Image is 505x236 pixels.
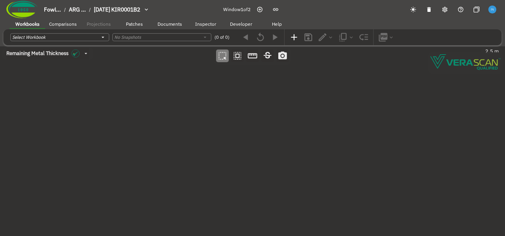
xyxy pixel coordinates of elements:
[69,6,86,13] span: ARG ...
[230,21,252,27] span: Developer
[44,6,61,13] span: Fowl...
[114,34,141,40] i: No Snapshots
[488,6,496,13] img: f6ffcea323530ad0f5eeb9c9447a59c5
[223,6,251,13] span: Window 1 of 2
[12,34,46,40] i: Select Workbook
[6,50,68,57] span: Remaining Metal Thickness
[215,34,230,41] span: (0 of 0)
[195,21,216,27] span: Inspector
[72,49,80,57] img: icon in the dropdown
[64,6,66,13] li: /
[49,21,77,27] span: Comparisons
[15,21,40,27] span: Workbooks
[94,6,140,13] span: [DATE] KIR0001B2
[158,21,182,27] span: Documents
[126,21,143,27] span: Patches
[6,1,38,18] img: Company Logo
[485,48,499,55] span: 2.5 m
[44,6,140,14] nav: breadcrumb
[430,54,501,70] img: Verascope qualified watermark
[272,21,282,27] span: Help
[41,3,156,16] button: breadcrumb
[89,6,91,13] li: /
